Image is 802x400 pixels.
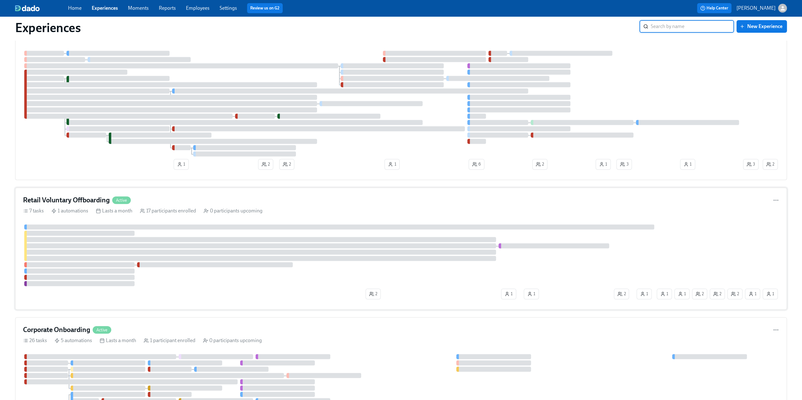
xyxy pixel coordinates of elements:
[501,289,516,299] button: 1
[745,289,760,299] button: 1
[527,291,535,297] span: 1
[743,159,759,170] button: 3
[763,159,778,170] button: 2
[741,23,782,30] span: New Experience
[524,289,539,299] button: 1
[220,5,237,11] a: Settings
[128,5,149,11] a: Moments
[680,159,695,170] button: 1
[55,337,92,344] div: 5 automations
[731,291,739,297] span: 2
[279,159,294,170] button: 2
[51,207,88,214] div: 1 automations
[15,20,81,35] h1: Experiences
[678,291,686,297] span: 1
[23,325,90,335] h4: Corporate Onboarding
[96,207,132,214] div: Lasts a month
[144,337,195,344] div: 1 participant enrolled
[92,5,118,11] a: Experiences
[748,291,757,297] span: 1
[93,328,111,332] span: Active
[159,5,176,11] a: Reports
[262,161,270,167] span: 2
[620,161,628,167] span: 3
[68,5,82,11] a: Home
[736,5,776,12] p: [PERSON_NAME]
[112,198,131,203] span: Active
[596,159,611,170] button: 1
[727,289,742,299] button: 2
[100,337,136,344] div: Lasts a month
[15,188,787,310] a: Retail Voluntary OffboardingActive7 tasks 1 automations Lasts a month 17 participants enrolled 0 ...
[204,207,263,214] div: 0 participants upcoming
[637,289,652,299] button: 1
[674,289,689,299] button: 1
[651,20,734,33] input: Search by name
[250,5,280,11] a: Review us on G2
[766,291,774,297] span: 1
[660,291,668,297] span: 1
[384,159,400,170] button: 1
[369,291,377,297] span: 2
[258,159,273,170] button: 2
[247,3,283,13] button: Review us on G2
[713,291,721,297] span: 2
[388,161,396,167] span: 1
[736,20,787,33] button: New Experience
[283,161,291,167] span: 2
[23,207,44,214] div: 7 tasks
[763,289,778,299] button: 1
[617,291,626,297] span: 2
[472,161,481,167] span: 6
[599,161,607,167] span: 1
[15,14,787,180] a: Retail Onboarding - POps OnlyActive25 tasks 1 automations Lasts 24 days 24 participants enrolled ...
[140,207,196,214] div: 17 participants enrolled
[366,289,381,299] button: 2
[186,5,210,11] a: Employees
[747,161,755,167] span: 3
[505,291,513,297] span: 1
[532,159,547,170] button: 2
[640,291,648,297] span: 1
[700,5,728,11] span: Help Center
[710,289,725,299] button: 2
[736,4,787,13] button: [PERSON_NAME]
[23,195,110,205] h4: Retail Voluntary Offboarding
[177,161,185,167] span: 1
[695,291,704,297] span: 2
[174,159,189,170] button: 1
[614,289,629,299] button: 2
[23,337,47,344] div: 26 tasks
[692,289,707,299] button: 2
[684,161,692,167] span: 1
[536,161,544,167] span: 2
[15,5,40,11] img: dado
[657,289,672,299] button: 1
[766,161,774,167] span: 2
[469,159,484,170] button: 6
[203,337,262,344] div: 0 participants upcoming
[616,159,632,170] button: 3
[697,3,731,13] button: Help Center
[15,5,68,11] a: dado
